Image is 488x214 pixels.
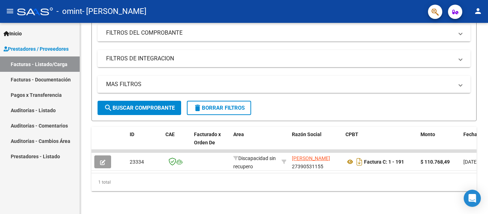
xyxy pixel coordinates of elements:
datatable-header-cell: Area [230,127,279,158]
datatable-header-cell: Monto [418,127,460,158]
mat-icon: menu [6,7,14,15]
button: Buscar Comprobante [98,101,181,115]
span: - omint [56,4,82,19]
div: Open Intercom Messenger [464,190,481,207]
span: Razón Social [292,131,322,137]
i: Descargar documento [355,156,364,168]
mat-expansion-panel-header: FILTROS DE INTEGRACION [98,50,470,67]
mat-icon: person [474,7,482,15]
mat-icon: delete [193,104,202,112]
span: CAE [165,131,175,137]
span: Inicio [4,30,22,38]
span: Facturado x Orden De [194,131,221,145]
datatable-header-cell: CPBT [343,127,418,158]
span: [PERSON_NAME] [292,155,330,161]
span: - [PERSON_NAME] [82,4,146,19]
mat-panel-title: FILTROS DEL COMPROBANTE [106,29,453,37]
span: Prestadores / Proveedores [4,45,69,53]
datatable-header-cell: Facturado x Orden De [191,127,230,158]
datatable-header-cell: Razón Social [289,127,343,158]
span: Buscar Comprobante [104,105,175,111]
mat-panel-title: FILTROS DE INTEGRACION [106,55,453,63]
mat-expansion-panel-header: FILTROS DEL COMPROBANTE [98,24,470,41]
span: [DATE] [463,159,478,165]
span: CPBT [345,131,358,137]
span: Area [233,131,244,137]
datatable-header-cell: CAE [163,127,191,158]
strong: $ 110.768,49 [420,159,450,165]
span: 23334 [130,159,144,165]
span: Monto [420,131,435,137]
span: ID [130,131,134,137]
div: 27390531155 [292,154,340,169]
button: Borrar Filtros [187,101,251,115]
span: Borrar Filtros [193,105,245,111]
span: Discapacidad sin recupero [233,155,276,169]
strong: Factura C: 1 - 191 [364,159,404,165]
div: 1 total [91,173,477,191]
mat-expansion-panel-header: MAS FILTROS [98,76,470,93]
mat-icon: search [104,104,113,112]
datatable-header-cell: ID [127,127,163,158]
mat-panel-title: MAS FILTROS [106,80,453,88]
